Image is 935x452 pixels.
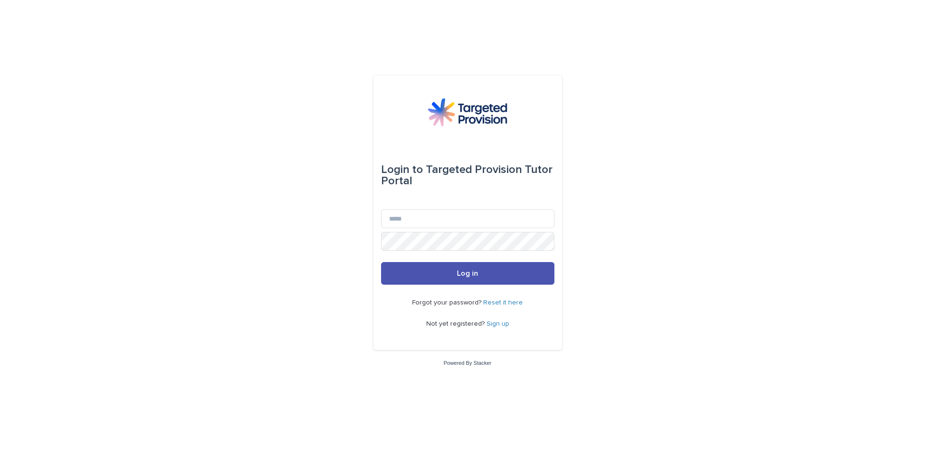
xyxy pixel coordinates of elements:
[428,98,507,126] img: M5nRWzHhSzIhMunXDL62
[457,270,478,277] span: Log in
[444,360,491,366] a: Powered By Stacker
[487,321,509,327] a: Sign up
[483,299,523,306] a: Reset it here
[381,156,554,194] div: Targeted Provision Tutor Portal
[381,164,423,175] span: Login to
[412,299,483,306] span: Forgot your password?
[426,321,487,327] span: Not yet registered?
[381,262,554,285] button: Log in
